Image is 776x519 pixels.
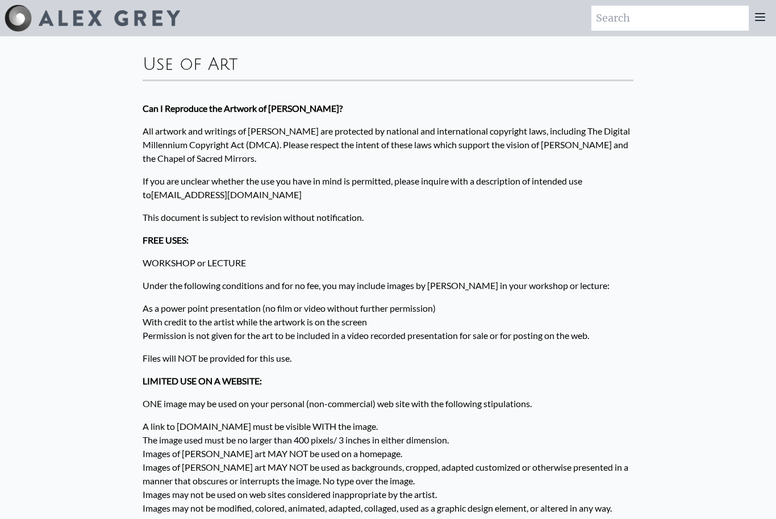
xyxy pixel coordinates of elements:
[143,103,343,114] strong: Can I Reproduce the Artwork of [PERSON_NAME]?
[143,392,633,415] p: ONE image may be used on your personal (non-commercial) web site with the following stipulations.
[143,170,633,206] p: If you are unclear whether the use you have in mind is permitted, please inquire with a descripti...
[143,120,633,170] p: All artwork and writings of [PERSON_NAME] are protected by national and international copyright l...
[143,45,633,79] div: Use of Art
[591,6,749,31] input: Search
[143,274,633,297] p: Under the following conditions and for no fee, you may include images by [PERSON_NAME] in your wo...
[143,375,262,386] strong: LIMITED USE ON A WEBSITE:
[143,235,189,245] strong: FREE USES:
[143,252,633,274] p: WORKSHOP or LECTURE
[143,347,633,370] p: Files will NOT be provided for this use.
[143,297,633,347] p: As a power point presentation (no film or video without further permission) With credit to the ar...
[143,206,633,229] p: This document is subject to revision without notification.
